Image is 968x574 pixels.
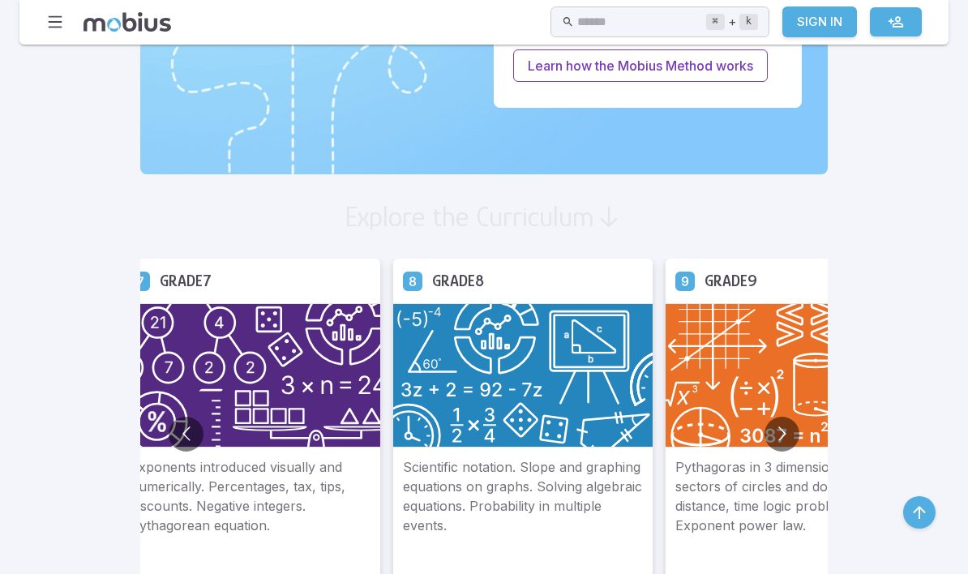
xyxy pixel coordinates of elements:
[121,303,380,448] img: Grade 7
[765,417,799,452] button: Go to next slide
[131,457,370,555] p: Exponents introduced visually and numerically. Percentages, tax, tips, discounts. Negative intege...
[705,268,757,293] h5: Grade 9
[131,271,150,290] a: Grade 7
[706,14,725,30] kbd: ⌘
[782,6,857,37] a: Sign In
[675,271,695,290] a: Grade 9
[169,417,203,452] button: Go to previous slide
[528,56,753,75] p: Learn how the Mobius Method works
[432,268,484,293] h5: Grade 8
[513,49,768,82] a: Learn how the Mobius Method works
[345,200,594,233] h2: Explore the Curriculum
[739,14,758,30] kbd: k
[160,268,212,293] h5: Grade 7
[403,457,643,555] p: Scientific notation. Slope and graphing equations on graphs. Solving algebraic equations. Probabi...
[666,303,925,448] img: Grade 9
[706,12,758,32] div: +
[675,457,915,555] p: Pythagoras in 3 dimensions. Area of sectors of circles and donuts. Speed, distance, time logic pr...
[403,271,422,290] a: Grade 8
[393,303,653,448] img: Grade 8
